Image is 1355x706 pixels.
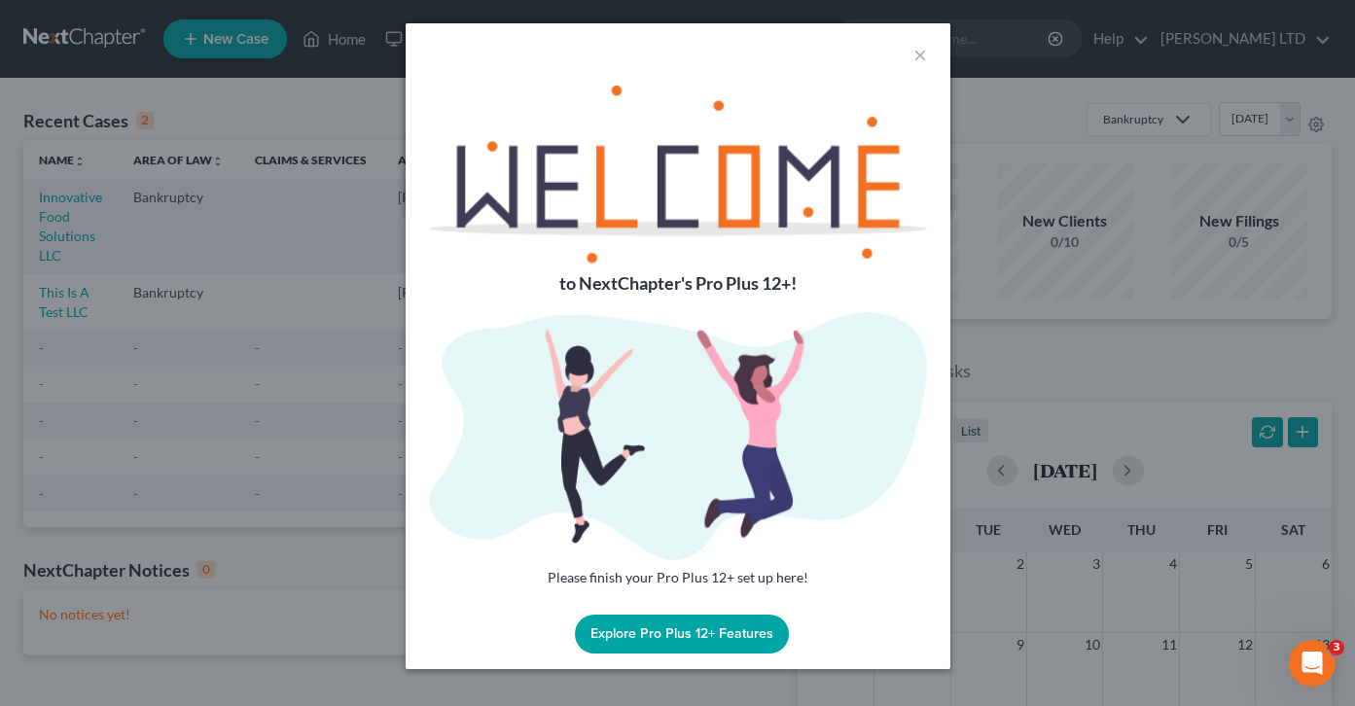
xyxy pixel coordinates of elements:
[429,271,927,297] p: to NextChapter's Pro Plus 12+!
[913,43,927,66] button: ×
[1329,640,1344,655] span: 3
[429,568,927,587] p: Please finish your Pro Plus 12+ set up here!
[1289,640,1336,687] iframe: Intercom live chat
[429,86,927,264] img: welcome-text-e93f4f82ca6d878d2ad9a3ded85473c796df44e9f91f246eb1f7c07e4ed40195.png
[575,615,789,653] button: Explore Pro Plus 12+ Features
[429,312,927,560] img: welcome-image-a26b3a25d675c260772de98b9467ebac63c13b2f3984d8371938e0f217e76b47.png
